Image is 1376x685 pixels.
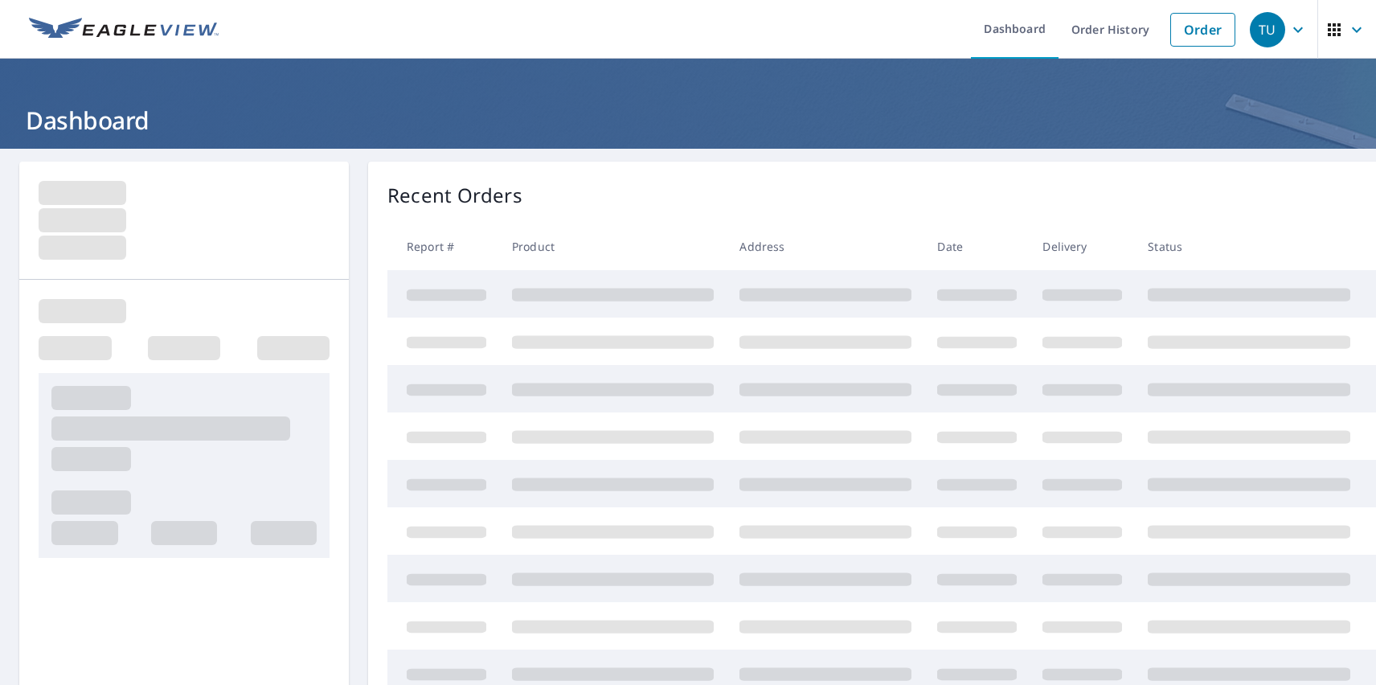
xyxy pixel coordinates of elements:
[727,223,924,270] th: Address
[924,223,1030,270] th: Date
[387,223,499,270] th: Report #
[29,18,219,42] img: EV Logo
[19,104,1357,137] h1: Dashboard
[1250,12,1285,47] div: TU
[387,181,522,210] p: Recent Orders
[1135,223,1363,270] th: Status
[1030,223,1135,270] th: Delivery
[1170,13,1235,47] a: Order
[499,223,727,270] th: Product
